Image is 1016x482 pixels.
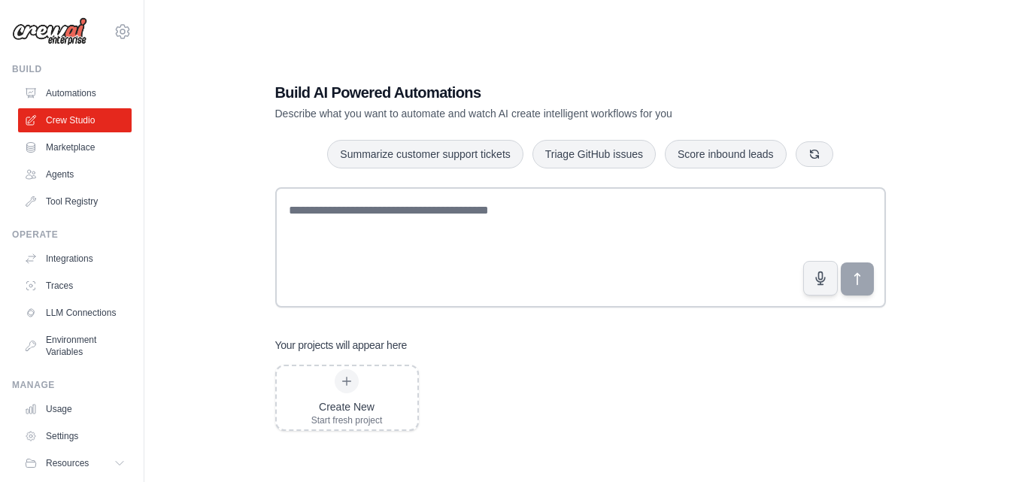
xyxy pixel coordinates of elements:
div: Create New [311,399,383,414]
a: Agents [18,162,132,186]
button: Resources [18,451,132,475]
button: Score inbound leads [665,140,787,168]
a: Usage [18,397,132,421]
button: Click to speak your automation idea [803,261,838,296]
div: Operate [12,229,132,241]
button: Summarize customer support tickets [327,140,523,168]
a: Settings [18,424,132,448]
img: Logo [12,17,87,46]
a: Traces [18,274,132,298]
a: Crew Studio [18,108,132,132]
h3: Your projects will appear here [275,338,408,353]
a: LLM Connections [18,301,132,325]
a: Automations [18,81,132,105]
a: Tool Registry [18,189,132,214]
div: Start fresh project [311,414,383,426]
p: Describe what you want to automate and watch AI create intelligent workflows for you [275,106,781,121]
a: Integrations [18,247,132,271]
div: Build [12,63,132,75]
span: Resources [46,457,89,469]
h1: Build AI Powered Automations [275,82,781,103]
a: Marketplace [18,135,132,159]
a: Environment Variables [18,328,132,364]
button: Get new suggestions [796,141,833,167]
button: Triage GitHub issues [532,140,656,168]
div: Manage [12,379,132,391]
